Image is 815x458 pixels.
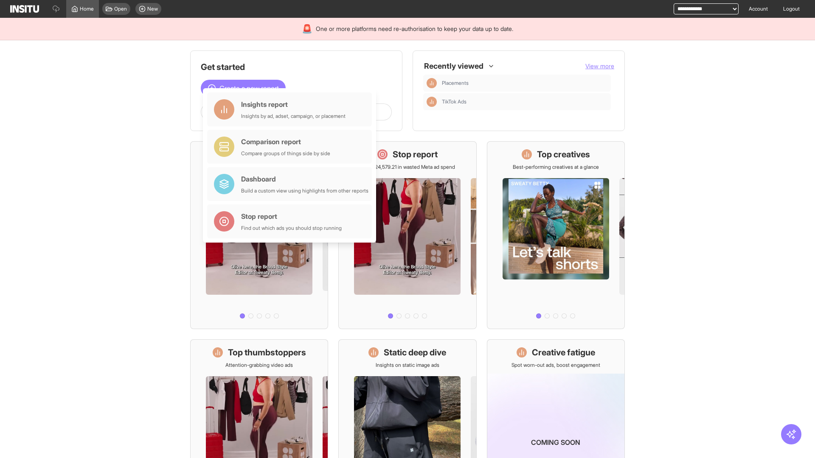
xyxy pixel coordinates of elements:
div: Insights [427,97,437,107]
span: TikTok Ads [442,98,467,105]
span: Create a new report [219,83,279,93]
span: Home [80,6,94,12]
div: Find out which ads you should stop running [241,225,342,232]
h1: Stop report [393,148,438,160]
h1: Get started [201,61,392,73]
p: Attention-grabbing video ads [225,362,293,369]
span: Placements [442,80,607,87]
div: Insights report [241,99,346,109]
a: Stop reportSave £24,579.21 in wasted Meta ad spend [338,141,476,329]
div: Stop report [241,211,342,221]
img: Logo [10,5,39,13]
a: Top creativesBest-performing creatives at a glance [487,141,625,329]
h1: Top creatives [537,148,590,160]
h1: Static deep dive [384,346,446,358]
span: One or more platforms need re-authorisation to keep your data up to date. [316,25,513,33]
div: 🚨 [302,23,312,35]
h1: Top thumbstoppers [228,346,306,358]
span: TikTok Ads [442,98,607,105]
div: Insights by ad, adset, campaign, or placement [241,113,346,120]
span: New [147,6,158,12]
button: View more [585,62,614,70]
div: Dashboard [241,174,368,184]
span: Open [114,6,127,12]
button: Create a new report [201,80,286,97]
div: Compare groups of things side by side [241,150,330,157]
div: Insights [427,78,437,88]
a: What's live nowSee all active ads instantly [190,141,328,329]
div: Comparison report [241,137,330,147]
p: Best-performing creatives at a glance [513,164,599,170]
p: Insights on static image ads [376,362,439,369]
span: Placements [442,80,469,87]
p: Save £24,579.21 in wasted Meta ad spend [360,164,455,170]
div: Build a custom view using highlights from other reports [241,187,368,194]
